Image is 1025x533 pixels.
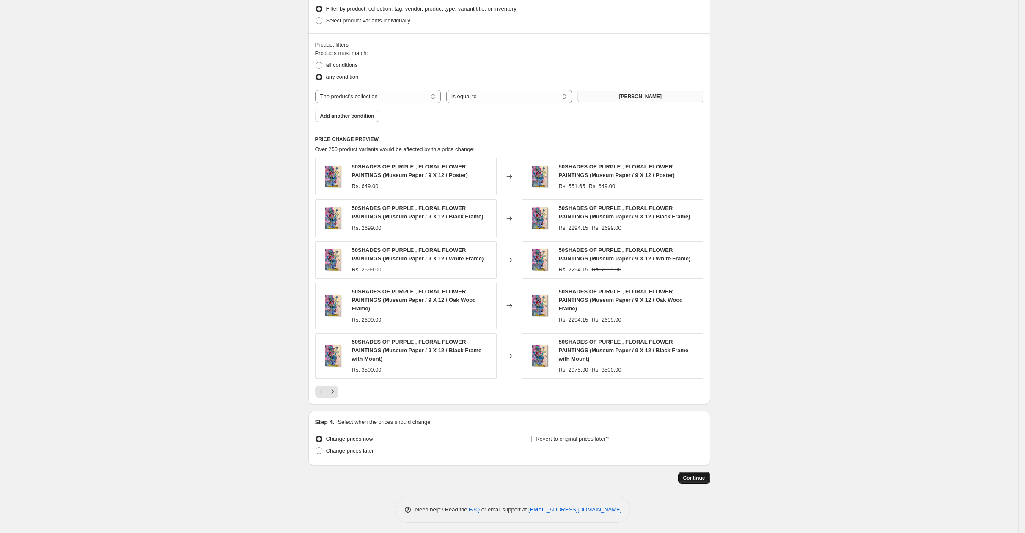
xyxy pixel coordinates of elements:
[352,316,382,324] div: Rs. 2699.00
[320,113,374,119] span: Add another condition
[592,265,621,274] strike: Rs. 2699.00
[559,339,689,362] span: 50SHADES OF PURPLE , FLORAL FLOWER PAINTINGS (Museum Paper / 9 X 12 / Black Frame with Mount)
[527,206,552,231] img: GALLERYWRAP_processed_by_imagy_45fe4e55-2c41-40ad-885a-a7a29189335e_80x.jpg
[327,386,338,398] button: Next
[619,93,662,100] span: [PERSON_NAME]
[352,224,382,232] div: Rs. 2699.00
[315,50,368,56] span: Products must match:
[415,506,469,513] span: Need help? Read the
[683,475,705,481] span: Continue
[559,366,588,374] div: Rs. 2975.00
[678,472,710,484] button: Continue
[536,436,609,442] span: Revert to original prices later?
[326,447,374,454] span: Change prices later
[469,506,480,513] a: FAQ
[592,316,621,324] strike: Rs. 2699.00
[527,247,552,273] img: GALLERYWRAP_processed_by_imagy_45fe4e55-2c41-40ad-885a-a7a29189335e_80x.jpg
[326,436,373,442] span: Change prices now
[528,506,621,513] a: [EMAIL_ADDRESS][DOMAIN_NAME]
[315,386,338,398] nav: Pagination
[320,164,345,189] img: GALLERYWRAP_processed_by_imagy_45fe4e55-2c41-40ad-885a-a7a29189335e_80x.jpg
[315,418,335,426] h2: Step 4.
[320,247,345,273] img: GALLERYWRAP_processed_by_imagy_45fe4e55-2c41-40ad-885a-a7a29189335e_80x.jpg
[315,41,703,49] div: Product filters
[315,110,379,122] button: Add another condition
[592,224,621,232] strike: Rs. 2699.00
[577,91,703,102] button: SHARON NULLMEYER
[559,182,585,191] div: Rs. 551.65
[326,17,410,24] span: Select product variants individually
[320,206,345,231] img: GALLERYWRAP_processed_by_imagy_45fe4e55-2c41-40ad-885a-a7a29189335e_80x.jpg
[352,288,476,312] span: 50SHADES OF PURPLE , FLORAL FLOWER PAINTINGS (Museum Paper / 9 X 12 / Oak Wood Frame)
[352,339,482,362] span: 50SHADES OF PURPLE , FLORAL FLOWER PAINTINGS (Museum Paper / 9 X 12 / Black Frame with Mount)
[559,288,683,312] span: 50SHADES OF PURPLE , FLORAL FLOWER PAINTINGS (Museum Paper / 9 X 12 / Oak Wood Frame)
[559,247,691,262] span: 50SHADES OF PURPLE , FLORAL FLOWER PAINTINGS (Museum Paper / 9 X 12 / White Frame)
[326,62,358,68] span: all conditions
[352,182,379,191] div: Rs. 649.00
[352,205,484,220] span: 50SHADES OF PURPLE , FLORAL FLOWER PAINTINGS (Museum Paper / 9 X 12 / Black Frame)
[559,316,588,324] div: Rs. 2294.15
[480,506,528,513] span: or email support at
[352,366,382,374] div: Rs. 3500.00
[588,182,615,191] strike: Rs. 649.00
[559,205,690,220] span: 50SHADES OF PURPLE , FLORAL FLOWER PAINTINGS (Museum Paper / 9 X 12 / Black Frame)
[527,343,552,369] img: GALLERYWRAP_processed_by_imagy_45fe4e55-2c41-40ad-885a-a7a29189335e_80x.jpg
[527,164,552,189] img: GALLERYWRAP_processed_by_imagy_45fe4e55-2c41-40ad-885a-a7a29189335e_80x.jpg
[352,265,382,274] div: Rs. 2699.00
[315,146,475,152] span: Over 250 product variants would be affected by this price change:
[326,6,517,12] span: Filter by product, collection, tag, vendor, product type, variant title, or inventory
[559,224,588,232] div: Rs. 2294.15
[338,418,430,426] p: Select when the prices should change
[559,265,588,274] div: Rs. 2294.15
[320,293,345,318] img: GALLERYWRAP_processed_by_imagy_45fe4e55-2c41-40ad-885a-a7a29189335e_80x.jpg
[320,343,345,369] img: GALLERYWRAP_processed_by_imagy_45fe4e55-2c41-40ad-885a-a7a29189335e_80x.jpg
[527,293,552,318] img: GALLERYWRAP_processed_by_imagy_45fe4e55-2c41-40ad-885a-a7a29189335e_80x.jpg
[592,366,621,374] strike: Rs. 3500.00
[352,247,484,262] span: 50SHADES OF PURPLE , FLORAL FLOWER PAINTINGS (Museum Paper / 9 X 12 / White Frame)
[315,136,703,143] h6: PRICE CHANGE PREVIEW
[559,163,675,178] span: 50SHADES OF PURPLE , FLORAL FLOWER PAINTINGS (Museum Paper / 9 X 12 / Poster)
[352,163,468,178] span: 50SHADES OF PURPLE , FLORAL FLOWER PAINTINGS (Museum Paper / 9 X 12 / Poster)
[326,74,359,80] span: any condition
